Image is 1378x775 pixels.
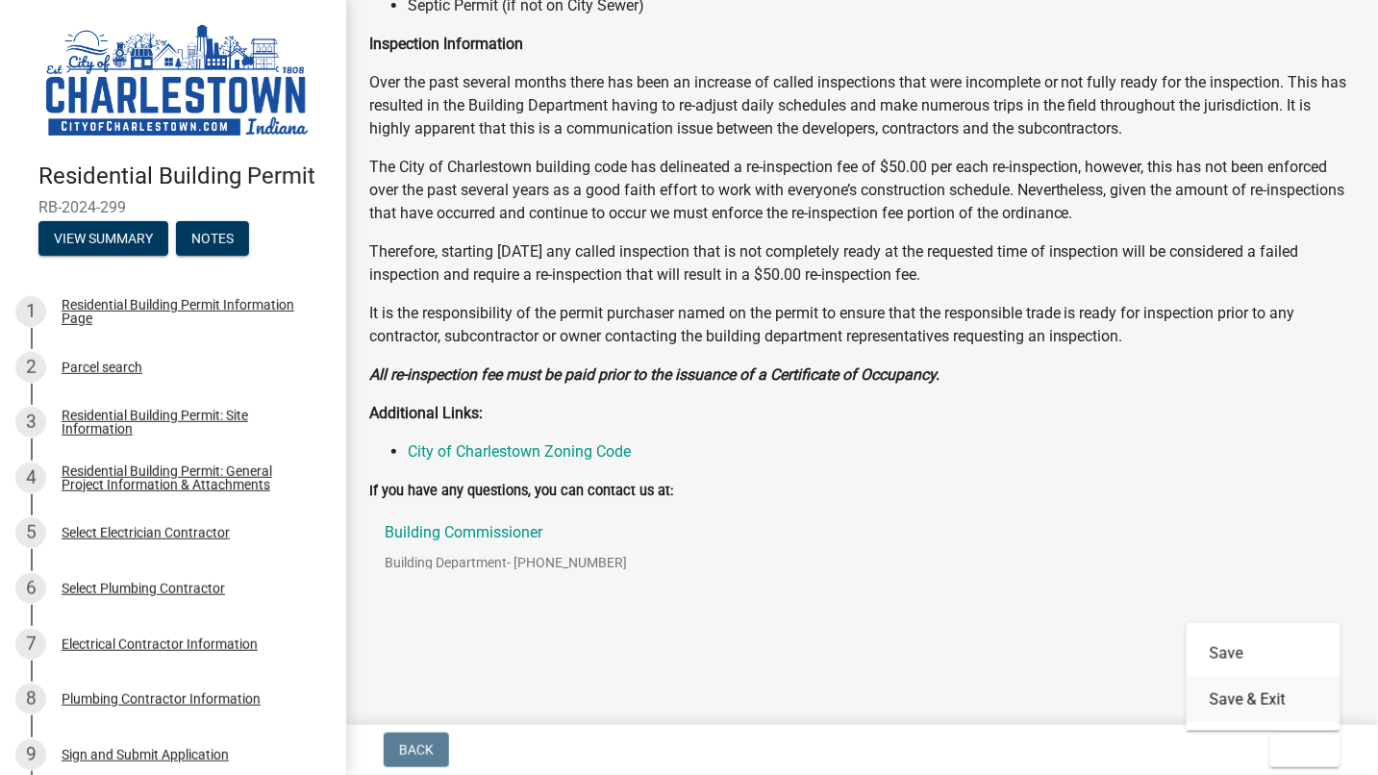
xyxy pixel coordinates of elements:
div: Residential Building Permit: Site Information [62,409,315,436]
button: Save [1187,631,1340,677]
span: Back [399,742,434,758]
span: Exit [1286,742,1314,758]
div: 8 [15,684,46,714]
div: Sign and Submit Application [62,748,229,762]
div: 1 [15,296,46,327]
div: 7 [15,629,46,660]
div: Electrical Contractor Information [62,637,258,651]
div: Residential Building Permit: General Project Information & Attachments [62,464,315,491]
span: - [PHONE_NUMBER] [507,555,627,570]
label: If you have any questions, you can contact us at: [369,485,673,498]
button: Save & Exit [1187,677,1340,723]
div: 3 [15,407,46,437]
img: City of Charlestown, Indiana [38,20,315,142]
p: It is the responsibility of the permit purchaser named on the permit to ensure that the responsib... [369,302,1355,348]
div: 6 [15,573,46,604]
button: Notes [176,221,249,256]
div: Residential Building Permit Information Page [62,298,315,325]
div: Select Electrician Contractor [62,526,230,539]
div: 4 [15,462,46,493]
a: City of Charlestown Zoning Code [408,442,631,461]
strong: All re-inspection fee must be paid prior to the issuance of a Certificate of Occupancy. [369,365,940,384]
p: Therefore, starting [DATE] any called inspection that is not completely ready at the requested ti... [369,240,1355,287]
strong: Inspection Information [369,35,523,53]
div: Plumbing Contractor Information [62,692,261,706]
h4: Residential Building Permit [38,162,331,190]
button: Back [384,733,449,767]
div: Parcel search [62,361,142,374]
div: 9 [15,739,46,770]
div: Select Plumbing Contractor [62,582,225,595]
p: The City of Charlestown building code has delineated a re-inspection fee of $50.00 per each re-in... [369,156,1355,225]
wm-modal-confirm: Notes [176,232,249,247]
a: Building CommissionerBuilding Department- [PHONE_NUMBER] [369,510,1355,600]
p: Building Commissioner [385,525,627,540]
div: 5 [15,517,46,548]
p: Building Department [385,556,658,569]
div: 2 [15,352,46,383]
span: RB-2024-299 [38,198,308,216]
div: Exit [1187,623,1340,731]
wm-modal-confirm: Summary [38,232,168,247]
strong: Additional Links: [369,404,483,422]
p: Over the past several months there has been an increase of called inspections that were incomplet... [369,71,1355,140]
button: View Summary [38,221,168,256]
button: Exit [1270,733,1340,767]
